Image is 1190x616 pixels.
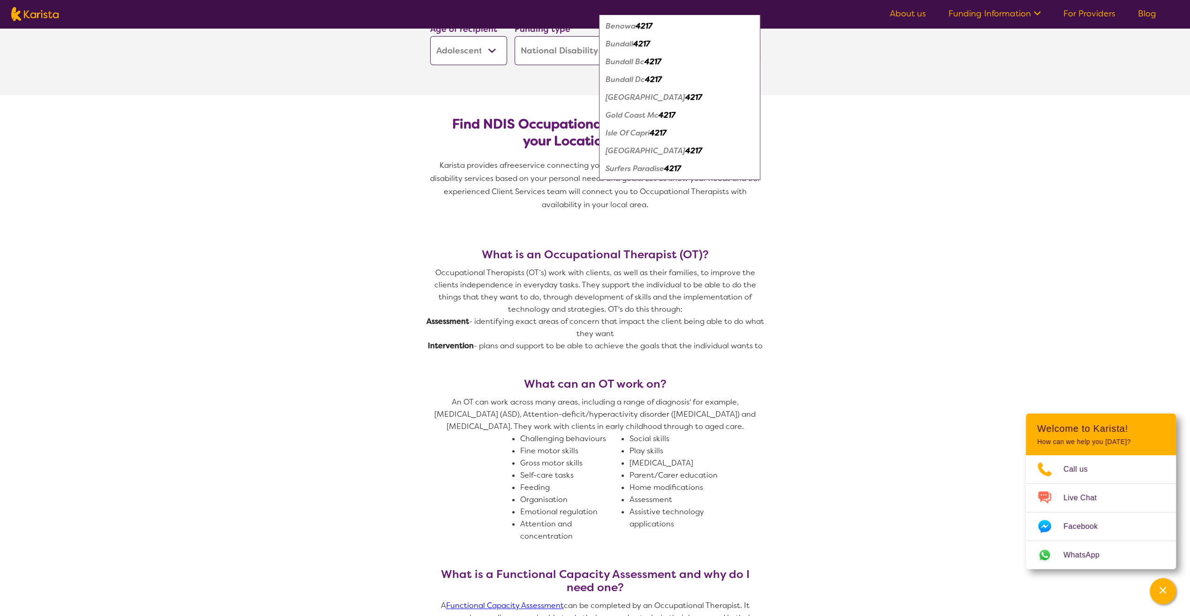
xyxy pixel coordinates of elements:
[604,17,756,35] div: Benowa 4217
[604,35,756,53] div: Bundall 4217
[1037,423,1165,434] h2: Welcome to Karista!
[1138,8,1156,19] a: Blog
[606,39,633,49] em: Bundall
[1063,519,1109,533] span: Facebook
[1063,8,1115,19] a: For Providers
[426,340,764,352] p: - plans and support to be able to achieve the goals that the individual wants to
[426,248,764,261] h3: What is an Occupational Therapist (OT)?
[426,267,764,316] p: Occupational Therapists (OT’s) work with clients, as well as their families, to improve the clien...
[606,21,636,31] em: Benowa
[606,110,659,120] em: Gold Coast Mc
[1026,541,1176,569] a: Web link opens in a new tab.
[604,53,756,71] div: Bundall Bc 4217
[520,506,622,518] li: Emotional regulation
[515,23,570,35] label: Funding type
[629,506,731,530] li: Assistive technology applications
[520,481,622,494] li: Feeding
[11,7,59,21] img: Karista logo
[426,568,764,594] h3: What is a Functional Capacity Assessment and why do I need one?
[520,433,622,445] li: Challenging behaviours
[606,57,644,67] em: Bundall Bc
[604,106,756,124] div: Gold Coast Mc 4217
[504,160,519,170] span: free
[520,518,622,542] li: Attention and concentration
[430,160,762,210] span: service connecting you with Occupational Therapists and other disability services based on your p...
[604,160,756,178] div: Surfers Paradise 4217
[438,116,753,150] h2: Find NDIS Occupational Therapists based on your Location & Needs
[1037,438,1165,446] p: How can we help you [DATE]?
[426,377,764,391] h3: What can an OT work on?
[604,142,756,160] div: Main Beach 4217
[650,128,667,138] em: 4217
[629,457,731,469] li: [MEDICAL_DATA]
[520,445,622,457] li: Fine motor skills
[1026,413,1176,569] div: Channel Menu
[428,341,474,351] strong: Intervention
[604,124,756,142] div: Isle Of Capri 4217
[604,89,756,106] div: Chevron Island 4217
[426,396,764,433] p: An OT can work across many areas, including a range of diagnosis' for example, [MEDICAL_DATA] (AS...
[636,21,652,31] em: 4217
[520,469,622,481] li: Self-care tasks
[426,316,469,326] strong: Assessment
[440,160,504,170] span: Karista provides a
[645,75,662,84] em: 4217
[629,445,731,457] li: Play skills
[606,146,685,156] em: [GEOGRAPHIC_DATA]
[1026,455,1176,569] ul: Choose channel
[890,8,926,19] a: About us
[446,601,564,610] a: Functional Capacity Assessment
[426,316,764,340] p: - identifying exact areas of concern that impact the client being able to do what they want
[1063,548,1111,562] span: WhatsApp
[606,75,645,84] em: Bundall Dc
[629,433,731,445] li: Social skills
[629,481,731,494] li: Home modifications
[1063,462,1099,476] span: Call us
[606,128,650,138] em: Isle Of Capri
[633,39,650,49] em: 4217
[629,469,731,481] li: Parent/Carer education
[685,146,702,156] em: 4217
[1150,578,1176,604] button: Channel Menu
[948,8,1041,19] a: Funding Information
[606,164,664,173] em: Surfers Paradise
[685,92,702,102] em: 4217
[629,494,731,506] li: Assessment
[430,23,497,35] label: Age of recipient
[604,71,756,89] div: Bundall Dc 4217
[1063,491,1108,505] span: Live Chat
[520,457,622,469] li: Gross motor skills
[520,494,622,506] li: Organisation
[644,57,661,67] em: 4217
[664,164,681,173] em: 4217
[659,110,675,120] em: 4217
[606,92,685,102] em: [GEOGRAPHIC_DATA]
